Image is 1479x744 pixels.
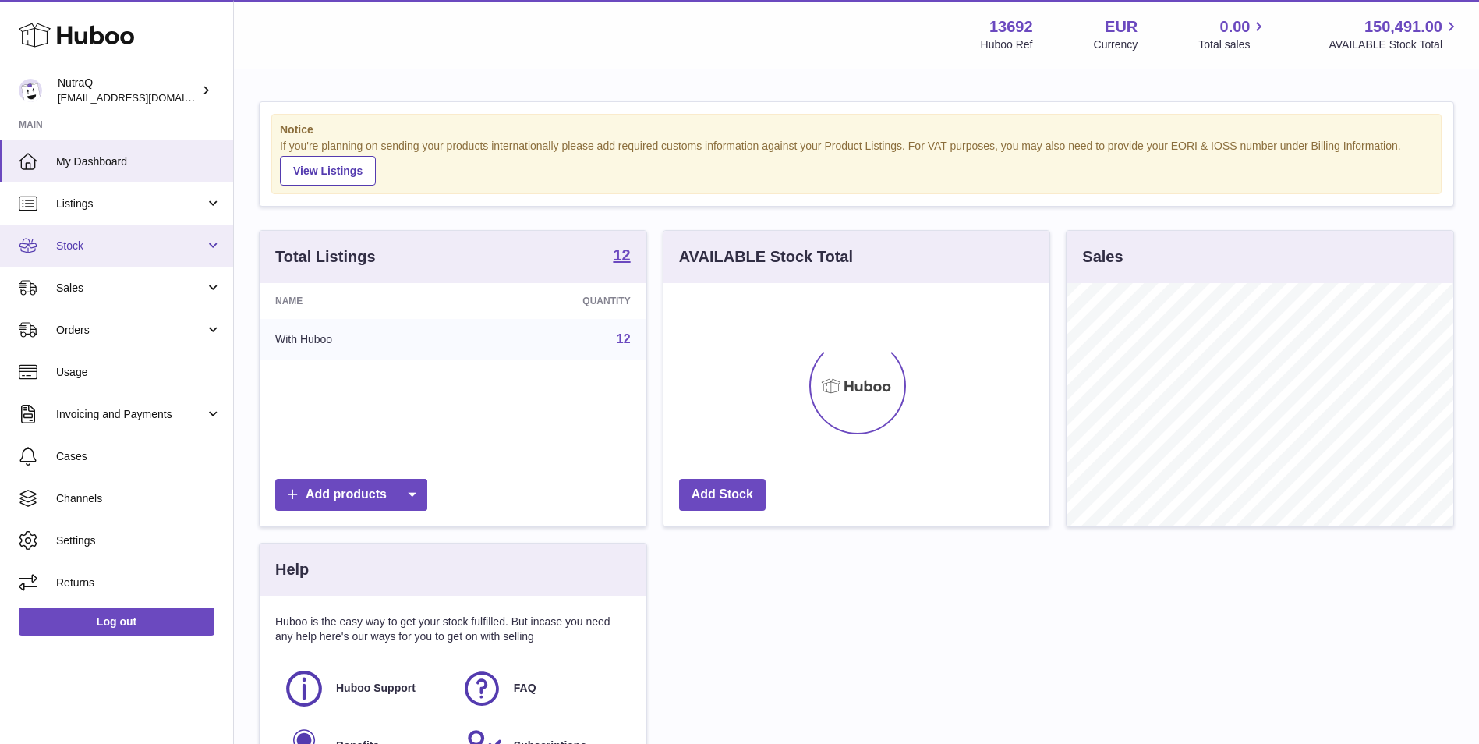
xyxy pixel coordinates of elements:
a: FAQ [461,668,623,710]
h3: Sales [1082,246,1123,267]
div: If you're planning on sending your products internationally please add required customs informati... [280,139,1433,186]
a: Add products [275,479,427,511]
td: With Huboo [260,319,463,360]
a: 0.00 Total sales [1198,16,1268,52]
h3: Total Listings [275,246,376,267]
a: 12 [613,247,630,266]
span: Channels [56,491,221,506]
h3: AVAILABLE Stock Total [679,246,853,267]
strong: 13692 [989,16,1033,37]
span: Usage [56,365,221,380]
span: My Dashboard [56,154,221,169]
span: Orders [56,323,205,338]
span: Cases [56,449,221,464]
strong: Notice [280,122,1433,137]
strong: EUR [1105,16,1138,37]
span: 0.00 [1220,16,1251,37]
span: Total sales [1198,37,1268,52]
span: Stock [56,239,205,253]
span: [EMAIL_ADDRESS][DOMAIN_NAME] [58,91,229,104]
span: Listings [56,197,205,211]
div: Currency [1094,37,1138,52]
span: 150,491.00 [1364,16,1442,37]
p: Huboo is the easy way to get your stock fulfilled. But incase you need any help here's our ways f... [275,615,631,644]
img: log@nutraq.com [19,79,42,102]
span: Sales [56,281,205,296]
span: Invoicing and Payments [56,407,205,422]
div: NutraQ [58,76,198,105]
a: Add Stock [679,479,766,511]
a: Huboo Support [283,668,445,710]
span: Huboo Support [336,681,416,696]
span: Settings [56,533,221,548]
span: AVAILABLE Stock Total [1329,37,1460,52]
div: Huboo Ref [981,37,1033,52]
h3: Help [275,559,309,580]
strong: 12 [613,247,630,263]
a: View Listings [280,156,376,186]
a: 12 [617,332,631,345]
th: Quantity [463,283,646,319]
th: Name [260,283,463,319]
a: Log out [19,608,214,636]
span: Returns [56,576,221,590]
a: 150,491.00 AVAILABLE Stock Total [1329,16,1460,52]
span: FAQ [514,681,536,696]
